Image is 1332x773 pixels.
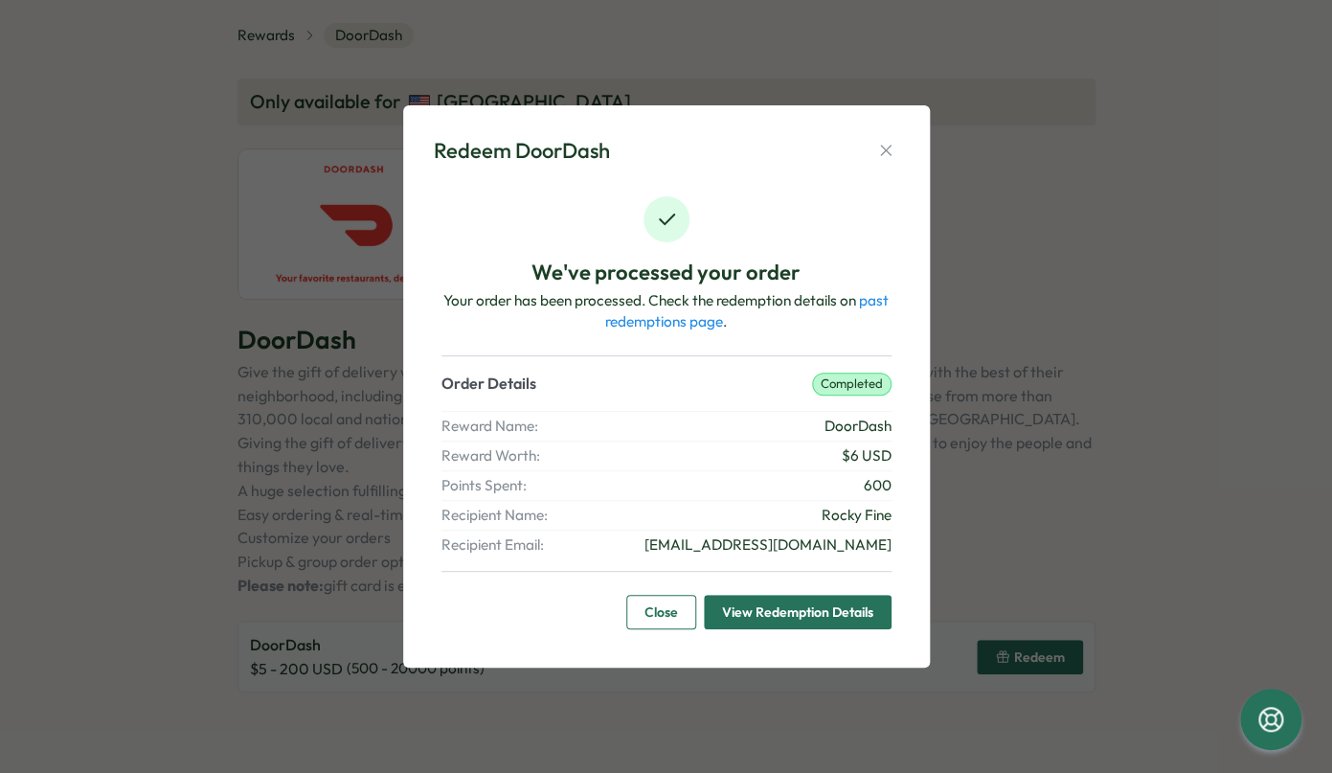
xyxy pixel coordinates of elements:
span: Close [644,596,678,628]
span: DoorDash [824,416,892,437]
button: View Redemption Details [704,595,892,629]
span: Points Spent: [441,475,549,496]
span: Reward Name: [441,416,549,437]
p: We've processed your order [531,258,801,287]
span: Recipient Email: [441,534,549,556]
span: Recipient Name: [441,505,549,526]
div: Redeem DoorDash [434,136,610,166]
span: [EMAIL_ADDRESS][DOMAIN_NAME] [644,534,892,556]
span: 600 [864,475,892,496]
span: $ 6 USD [842,445,892,466]
button: Close [626,595,696,629]
p: Your order has been processed. Check the redemption details on . [441,290,892,332]
span: Rocky Fine [822,505,892,526]
p: completed [812,373,892,396]
span: Reward Worth: [441,445,549,466]
span: View Redemption Details [722,596,873,628]
p: Order Details [441,372,536,396]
